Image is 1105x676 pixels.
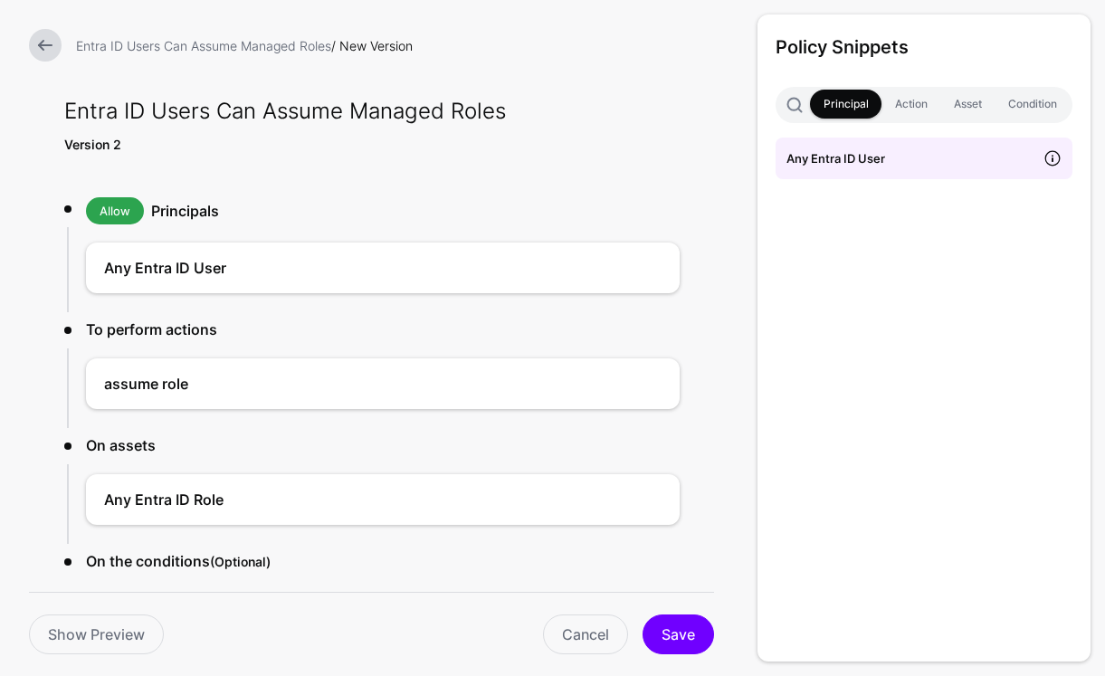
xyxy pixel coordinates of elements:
small: (Optional) [210,554,271,569]
a: Principal [810,90,881,119]
h4: Any Entra ID User [104,257,607,279]
h3: To perform actions [86,319,680,340]
p: Condition snippets aid policies in decision-making, such as verifying whether a user is assigned ... [86,591,680,627]
a: Cancel [543,614,628,654]
button: Save [643,614,714,654]
h3: On the conditions [86,550,680,573]
h3: Policy Snippets [776,33,1072,62]
a: Show Preview [29,614,164,654]
a: Action [881,90,940,119]
a: Entra ID Users Can Assume Managed Roles [76,38,331,53]
h3: On assets [86,434,680,456]
h2: Entra ID Users Can Assume Managed Roles [64,95,680,128]
a: Condition [995,90,1070,119]
a: Asset [940,90,995,119]
strong: Version 2 [64,137,121,152]
h4: Any Entra ID Role [104,489,607,510]
h3: Principals [151,200,680,222]
span: Allow [86,197,144,224]
h4: assume role [104,373,607,395]
div: / New Version [69,36,721,55]
h4: Any Entra ID User [786,148,1036,168]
